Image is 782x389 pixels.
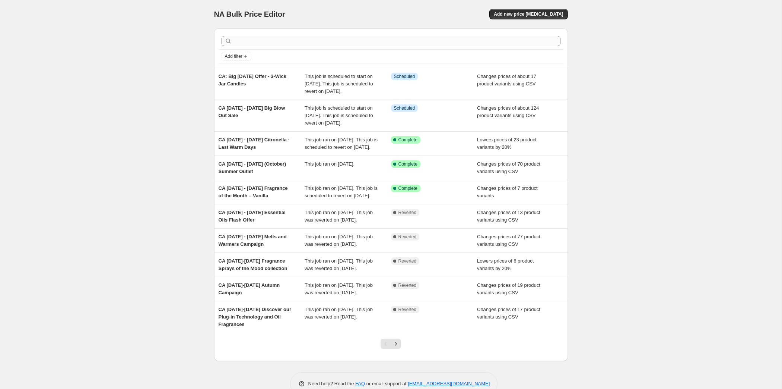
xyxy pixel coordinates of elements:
span: This job ran on [DATE]. This job was reverted on [DATE]. [305,258,373,271]
button: Add new price [MEDICAL_DATA] [489,9,568,19]
span: Changes prices of 19 product variants using CSV [477,282,540,295]
span: Complete [398,137,417,143]
span: Lowers prices of 6 product variants by 20% [477,258,534,271]
span: CA [DATE] - [DATE] Citronella - Last Warm Days [219,137,290,150]
button: Add filter [222,52,251,61]
span: CA [DATE] - [DATE] Melts and Warmers Campaign [219,234,287,247]
span: This job ran on [DATE]. This job was reverted on [DATE]. [305,234,373,247]
nav: Pagination [381,339,401,349]
span: Changes prices of 13 product variants using CSV [477,210,540,223]
span: Complete [398,185,417,191]
span: CA [DATE] - [DATE] Essential Oils Flash Offer [219,210,286,223]
button: Next [391,339,401,349]
span: Changes prices of 70 product variants using CSV [477,161,540,174]
span: Add new price [MEDICAL_DATA] [494,11,563,17]
span: CA [DATE] - [DATE] Big Blow Out Sale [219,105,285,118]
span: Need help? Read the [308,381,356,386]
a: FAQ [355,381,365,386]
span: CA [DATE] - [DATE] (October) Summer Outlet [219,161,286,174]
a: [EMAIL_ADDRESS][DOMAIN_NAME] [408,381,490,386]
span: Changes prices of about 17 product variants using CSV [477,73,536,87]
span: Complete [398,161,417,167]
span: Changes prices of 7 product variants [477,185,538,198]
span: This job ran on [DATE]. This job is scheduled to revert on [DATE]. [305,137,378,150]
span: Reverted [398,307,417,313]
span: NA Bulk Price Editor [214,10,285,18]
span: Add filter [225,53,242,59]
span: This job ran on [DATE]. This job was reverted on [DATE]. [305,282,373,295]
span: CA [DATE]-[DATE] Autumn Campaign [219,282,280,295]
span: Reverted [398,258,417,264]
span: Reverted [398,234,417,240]
span: This job ran on [DATE]. This job was reverted on [DATE]. [305,307,373,320]
span: This job is scheduled to start on [DATE]. This job is scheduled to revert on [DATE]. [305,105,373,126]
span: This job ran on [DATE]. This job is scheduled to revert on [DATE]. [305,185,378,198]
span: This job ran on [DATE]. This job was reverted on [DATE]. [305,210,373,223]
span: Changes prices of 77 product variants using CSV [477,234,540,247]
span: or email support at [365,381,408,386]
span: CA [DATE]-[DATE] Fragrance Sprays of the Mood collection [219,258,287,271]
span: CA [DATE]-[DATE] Discover our Plug-in Technology and Oil Fragrances [219,307,291,327]
span: Lowers prices of 23 product variants by 20% [477,137,537,150]
span: Changes prices of 17 product variants using CSV [477,307,540,320]
span: Scheduled [394,105,415,111]
span: Scheduled [394,73,415,79]
span: Reverted [398,282,417,288]
span: This job ran on [DATE]. [305,161,355,167]
span: CA: Big [DATE] Offer - 3-Wick Jar Candles [219,73,286,87]
span: Changes prices of about 124 product variants using CSV [477,105,539,118]
span: Reverted [398,210,417,216]
span: CA [DATE] - [DATE] Fragrance of the Month – Vanilla [219,185,288,198]
span: This job is scheduled to start on [DATE]. This job is scheduled to revert on [DATE]. [305,73,373,94]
